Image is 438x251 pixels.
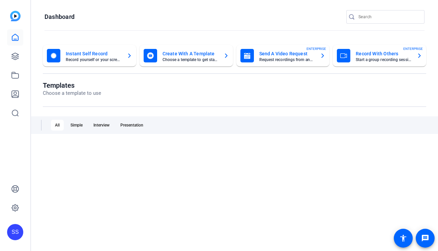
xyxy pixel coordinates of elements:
[356,50,411,58] mat-card-title: Record With Others
[259,50,315,58] mat-card-title: Send A Video Request
[7,224,23,240] div: SS
[10,11,21,21] img: blue-gradient.svg
[163,50,218,58] mat-card-title: Create With A Template
[259,58,315,62] mat-card-subtitle: Request recordings from anyone, anywhere
[89,120,114,131] div: Interview
[333,45,426,66] button: Record With OthersStart a group recording sessionENTERPRISE
[358,13,419,21] input: Search
[356,58,411,62] mat-card-subtitle: Start a group recording session
[51,120,64,131] div: All
[45,13,75,21] h1: Dashboard
[66,120,87,131] div: Simple
[306,46,326,51] span: ENTERPRISE
[43,45,136,66] button: Instant Self RecordRecord yourself or your screen
[43,81,101,89] h1: Templates
[116,120,147,131] div: Presentation
[421,234,429,242] mat-icon: message
[66,58,121,62] mat-card-subtitle: Record yourself or your screen
[399,234,407,242] mat-icon: accessibility
[66,50,121,58] mat-card-title: Instant Self Record
[140,45,233,66] button: Create With A TemplateChoose a template to get started
[236,45,330,66] button: Send A Video RequestRequest recordings from anyone, anywhereENTERPRISE
[163,58,218,62] mat-card-subtitle: Choose a template to get started
[43,89,101,97] p: Choose a template to use
[403,46,423,51] span: ENTERPRISE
